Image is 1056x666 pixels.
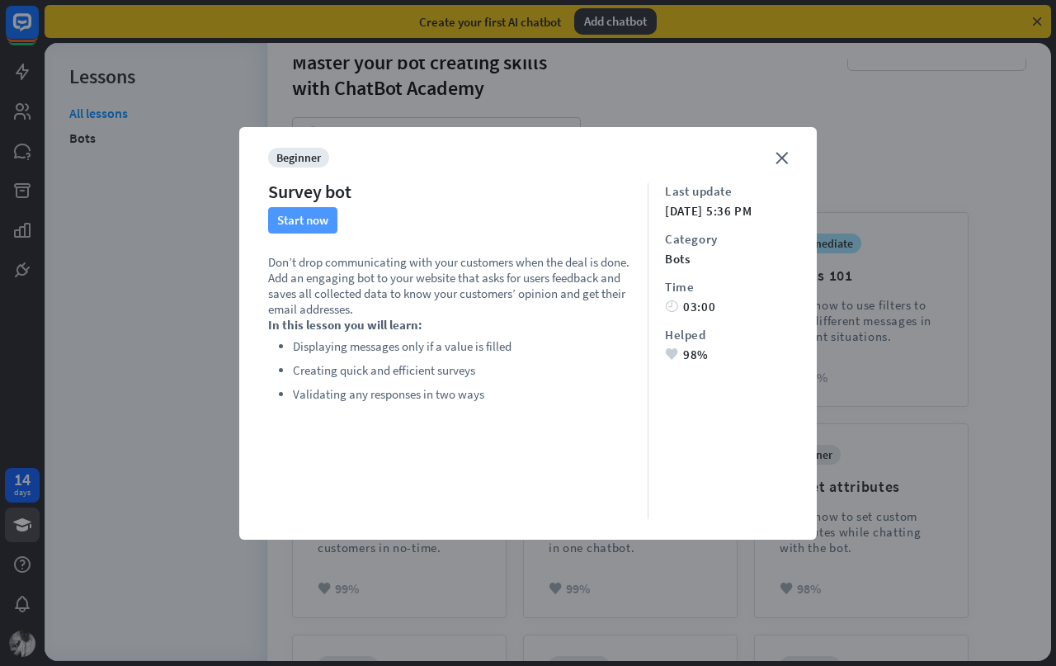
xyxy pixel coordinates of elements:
[293,337,631,357] li: Displaying messages only if a value is filled
[665,203,788,219] div: [DATE] 5:36 PM
[268,207,337,234] button: Start now
[268,180,351,203] div: Survey bot
[665,251,788,267] div: bots
[665,279,788,295] div: Time
[665,348,678,361] i: heart
[665,327,788,342] div: Helped
[293,361,631,380] li: Creating quick and efficient surveys
[665,347,788,362] div: 98%
[268,317,422,333] strong: In this lesson you will learn:
[13,7,63,56] button: Open LiveChat chat widget
[293,385,631,404] li: Validating any responses in two ways
[268,148,329,168] div: beginner
[665,299,788,314] div: 03:00
[775,152,788,164] i: close
[268,254,631,317] p: Don’t drop communicating with your customers when the deal is done. Add an engaging bot to your w...
[665,183,788,199] div: Last update
[665,231,788,247] div: Category
[665,300,678,313] i: time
